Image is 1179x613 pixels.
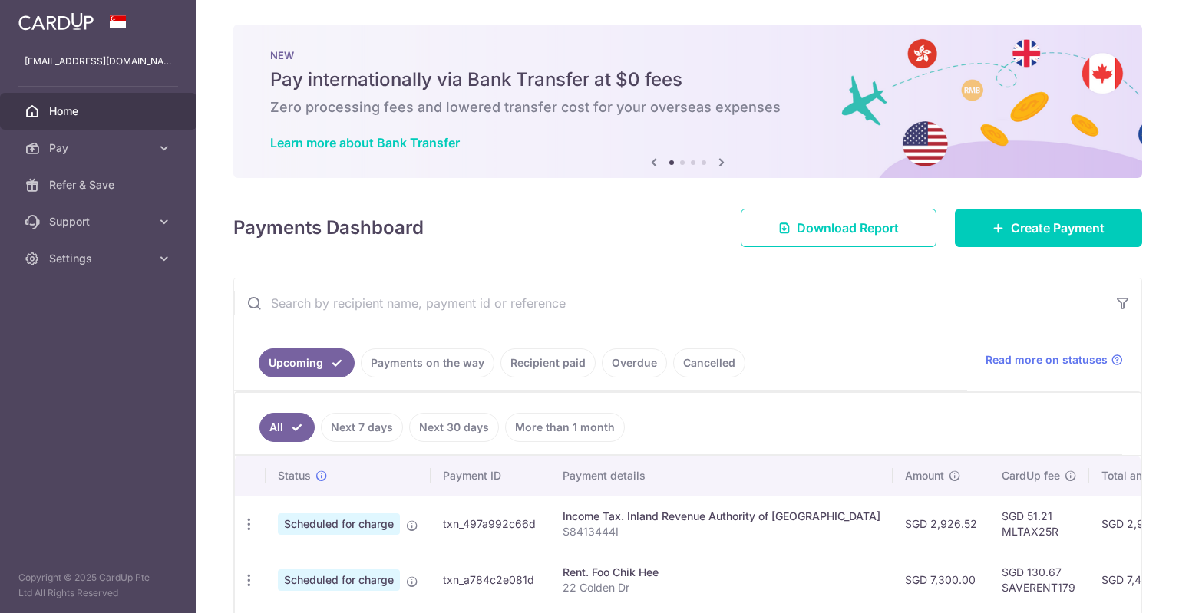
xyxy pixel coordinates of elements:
a: Recipient paid [500,348,596,377]
td: txn_497a992c66d [431,496,550,552]
a: Read more on statuses [986,352,1123,367]
p: [EMAIL_ADDRESS][DOMAIN_NAME] [25,54,172,69]
p: 22 Golden Dr [563,580,880,595]
a: Learn more about Bank Transfer [270,135,460,150]
td: SGD 130.67 SAVERENT179 [989,552,1089,608]
span: Create Payment [1011,219,1105,237]
span: Support [49,214,150,229]
a: Download Report [741,209,936,247]
span: Status [278,468,311,483]
span: Amount [905,468,944,483]
span: Home [49,104,150,119]
span: Read more on statuses [986,352,1108,367]
span: Pay [49,140,150,156]
p: S8413444I [563,524,880,539]
td: SGD 7,300.00 [893,552,989,608]
img: Bank transfer banner [233,25,1142,178]
h5: Pay internationally via Bank Transfer at $0 fees [270,68,1105,92]
a: More than 1 month [505,413,625,442]
span: Total amt. [1101,468,1152,483]
h6: Zero processing fees and lowered transfer cost for your overseas expenses [270,98,1105,117]
a: Next 30 days [409,413,499,442]
a: Upcoming [259,348,355,377]
span: Refer & Save [49,177,150,193]
div: Income Tax. Inland Revenue Authority of [GEOGRAPHIC_DATA] [563,509,880,524]
p: NEW [270,49,1105,61]
input: Search by recipient name, payment id or reference [234,278,1105,328]
span: Scheduled for charge [278,513,400,535]
h4: Payments Dashboard [233,214,424,242]
a: Next 7 days [321,413,403,442]
span: CardUp fee [1002,468,1060,483]
td: SGD 51.21 MLTAX25R [989,496,1089,552]
a: All [259,413,315,442]
a: Create Payment [955,209,1142,247]
th: Payment ID [431,456,550,496]
span: Settings [49,251,150,266]
a: Cancelled [673,348,745,377]
th: Payment details [550,456,893,496]
img: CardUp [18,12,94,31]
td: SGD 2,926.52 [893,496,989,552]
td: txn_a784c2e081d [431,552,550,608]
a: Overdue [602,348,667,377]
span: Scheduled for charge [278,569,400,591]
span: Download Report [797,219,899,237]
a: Payments on the way [361,348,494,377]
div: Rent. Foo Chik Hee [563,565,880,580]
